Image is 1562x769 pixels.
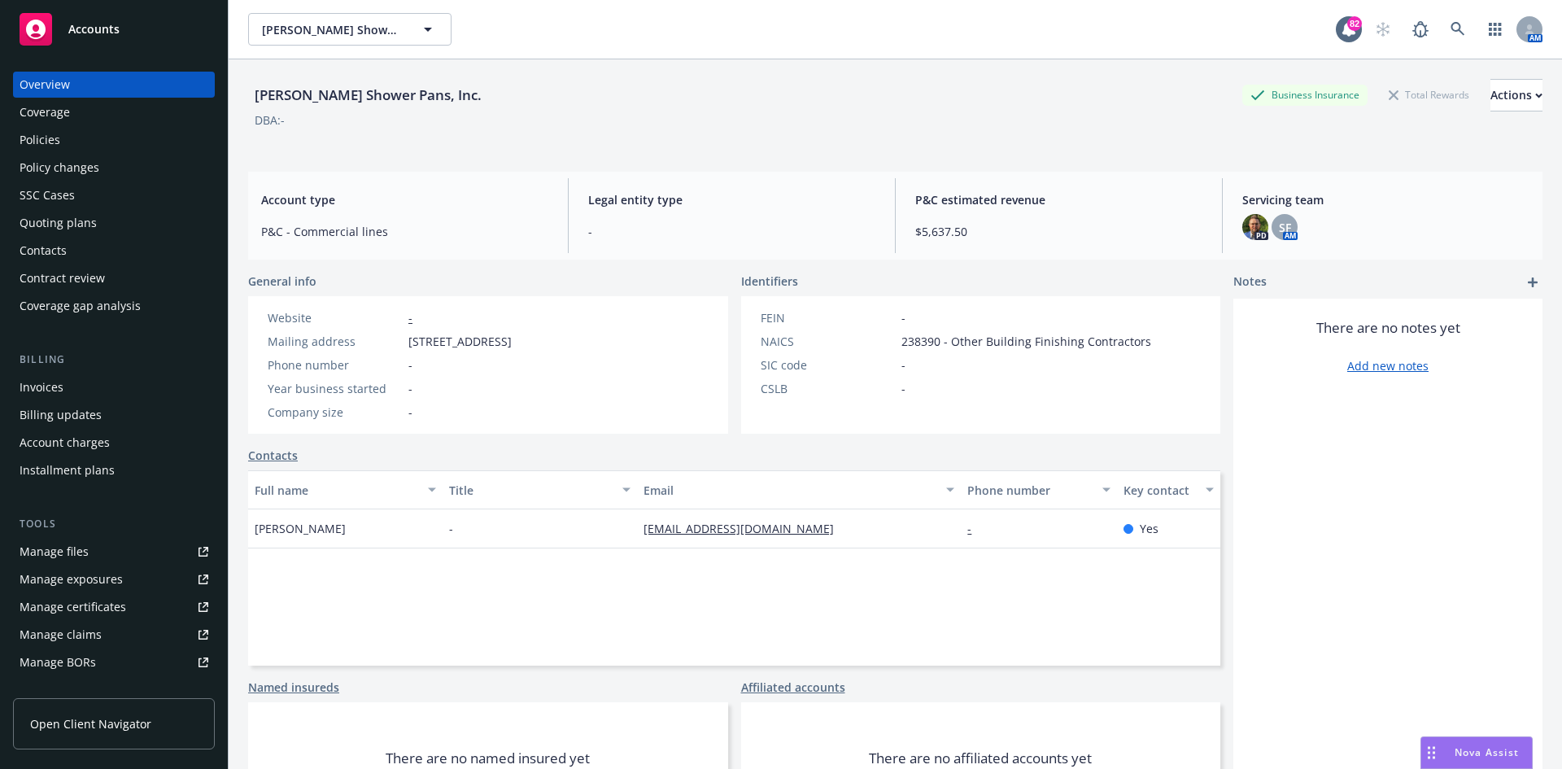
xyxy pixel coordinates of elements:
[408,404,412,421] span: -
[255,111,285,129] div: DBA: -
[408,310,412,326] a: -
[20,155,99,181] div: Policy changes
[915,191,1202,208] span: P&C estimated revenue
[261,191,548,208] span: Account type
[20,293,141,319] div: Coverage gap analysis
[1124,482,1196,499] div: Key contact
[20,127,60,153] div: Policies
[20,182,75,208] div: SSC Cases
[13,99,215,125] a: Coverage
[449,482,613,499] div: Title
[13,127,215,153] a: Policies
[1420,736,1533,769] button: Nova Assist
[1316,318,1460,338] span: There are no notes yet
[13,182,215,208] a: SSC Cases
[20,99,70,125] div: Coverage
[1140,520,1158,537] span: Yes
[20,622,102,648] div: Manage claims
[1490,80,1542,111] div: Actions
[915,223,1202,240] span: $5,637.50
[644,482,936,499] div: Email
[255,520,346,537] span: [PERSON_NAME]
[408,333,512,350] span: [STREET_ADDRESS]
[268,404,402,421] div: Company size
[261,223,548,240] span: P&C - Commercial lines
[20,457,115,483] div: Installment plans
[30,715,151,732] span: Open Client Navigator
[13,516,215,532] div: Tools
[13,539,215,565] a: Manage files
[408,356,412,374] span: -
[13,677,215,703] a: Summary of insurance
[13,7,215,52] a: Accounts
[20,430,110,456] div: Account charges
[248,85,488,106] div: [PERSON_NAME] Shower Pans, Inc.
[13,374,215,400] a: Invoices
[20,210,97,236] div: Quoting plans
[13,430,215,456] a: Account charges
[1490,79,1542,111] button: Actions
[20,238,67,264] div: Contacts
[248,273,316,290] span: General info
[443,470,637,509] button: Title
[268,333,402,350] div: Mailing address
[20,594,126,620] div: Manage certificates
[386,749,590,768] span: There are no named insured yet
[901,309,905,326] span: -
[248,679,339,696] a: Named insureds
[1523,273,1542,292] a: add
[268,356,402,374] div: Phone number
[20,402,102,428] div: Billing updates
[13,622,215,648] a: Manage claims
[761,380,895,397] div: CSLB
[68,23,120,36] span: Accounts
[1367,13,1399,46] a: Start snowing
[1347,16,1362,31] div: 82
[20,72,70,98] div: Overview
[1117,470,1220,509] button: Key contact
[13,155,215,181] a: Policy changes
[13,566,215,592] a: Manage exposures
[262,21,403,38] span: [PERSON_NAME] Shower Pans, Inc.
[761,309,895,326] div: FEIN
[1421,737,1442,768] div: Drag to move
[255,482,418,499] div: Full name
[761,333,895,350] div: NAICS
[13,457,215,483] a: Installment plans
[248,470,443,509] button: Full name
[901,333,1151,350] span: 238390 - Other Building Finishing Contractors
[13,293,215,319] a: Coverage gap analysis
[1442,13,1474,46] a: Search
[13,649,215,675] a: Manage BORs
[449,520,453,537] span: -
[20,539,89,565] div: Manage files
[588,223,875,240] span: -
[13,210,215,236] a: Quoting plans
[13,594,215,620] a: Manage certificates
[1242,191,1529,208] span: Servicing team
[761,356,895,374] div: SIC code
[20,566,123,592] div: Manage exposures
[20,265,105,291] div: Contract review
[1279,219,1291,236] span: SF
[248,13,452,46] button: [PERSON_NAME] Shower Pans, Inc.
[1404,13,1437,46] a: Report a Bug
[869,749,1092,768] span: There are no affiliated accounts yet
[741,679,845,696] a: Affiliated accounts
[1242,214,1268,240] img: photo
[20,374,63,400] div: Invoices
[20,649,96,675] div: Manage BORs
[20,677,143,703] div: Summary of insurance
[248,447,298,464] a: Contacts
[268,309,402,326] div: Website
[644,521,847,536] a: [EMAIL_ADDRESS][DOMAIN_NAME]
[588,191,875,208] span: Legal entity type
[967,521,984,536] a: -
[901,380,905,397] span: -
[268,380,402,397] div: Year business started
[408,380,412,397] span: -
[1479,13,1512,46] a: Switch app
[961,470,1116,509] button: Phone number
[1455,745,1519,759] span: Nova Assist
